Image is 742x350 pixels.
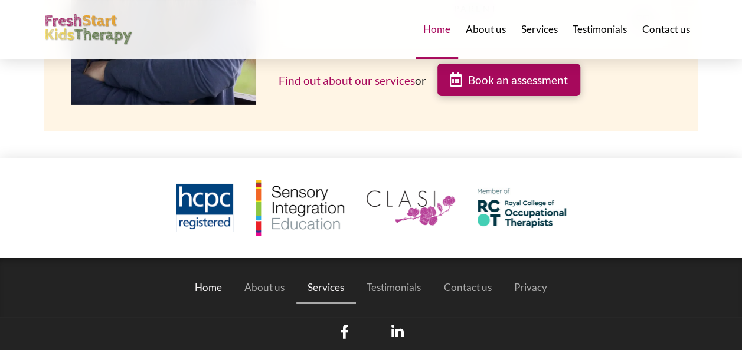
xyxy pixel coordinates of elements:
img: Collaborative for Leadership in Ayres Sensory Integration [367,190,455,226]
span: Home [195,282,222,292]
img: Registered member of the Health and Care Professions Council [176,184,233,233]
img: FreshStart Kids Therapy logo [44,14,133,45]
span: Privacy [514,282,547,292]
span: Book an assessment [468,74,568,85]
a: Testimonials [355,271,433,304]
a: Services [296,271,356,304]
p: or [279,71,426,90]
a: Privacy [503,271,559,304]
a: Find out about our services [279,74,415,87]
span: Contact us [444,282,492,292]
a: About us [233,271,296,304]
img: Member of the Royal College of Occupational Therapists [478,188,566,228]
span: Services [308,282,344,292]
span: Testimonials [367,282,421,292]
span: Testimonials [573,24,627,34]
span: Home [423,24,450,34]
img: Member of the Sensory Integration Education Network [256,180,344,236]
span: About us [244,282,285,292]
span: Contact us [642,24,690,34]
a: Book an assessment [437,64,580,97]
a: Home [184,271,234,304]
span: About us [466,24,506,34]
a: Contact us [433,271,504,304]
span: Services [521,24,558,34]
